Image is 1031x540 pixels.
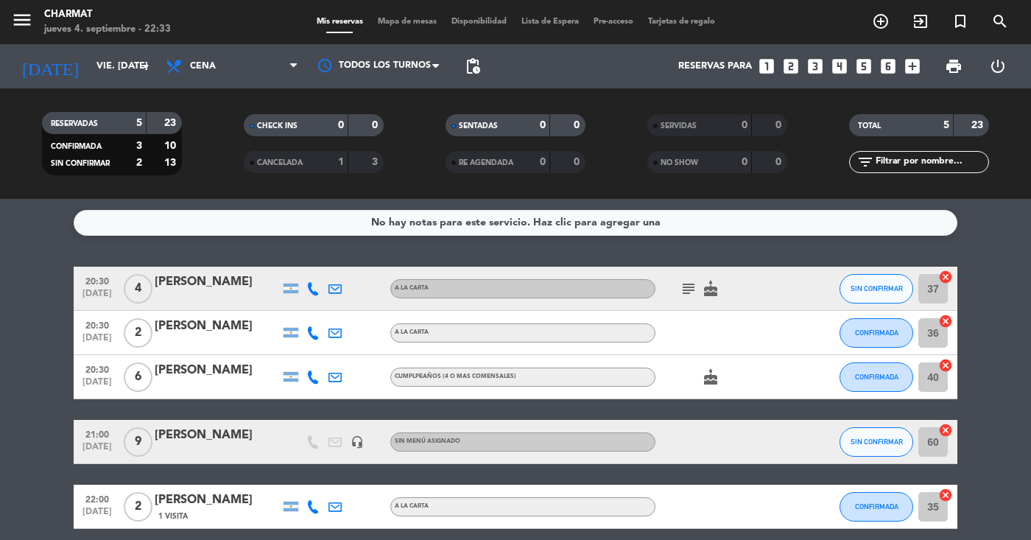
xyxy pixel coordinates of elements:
i: looks_one [757,57,776,76]
button: CONFIRMADA [840,318,913,348]
strong: 0 [540,120,546,130]
div: LOG OUT [976,44,1020,88]
i: cake [702,368,719,386]
span: A LA CARTA [395,329,429,335]
div: jueves 4. septiembre - 22:33 [44,22,171,37]
i: arrow_drop_down [137,57,155,75]
span: A LA CARTA [395,285,429,291]
span: RESERVADAS [51,120,98,127]
strong: 10 [164,141,179,151]
span: 20:30 [79,316,116,333]
button: CONFIRMADA [840,492,913,522]
span: Pre-acceso [586,18,641,26]
button: CONFIRMADA [840,362,913,392]
span: [DATE] [79,333,116,350]
i: looks_4 [830,57,849,76]
strong: 3 [136,141,142,151]
span: SENTADAS [459,122,498,130]
button: SIN CONFIRMAR [840,274,913,304]
strong: 0 [775,157,784,167]
span: A LA CARTA [395,503,429,509]
span: 2 [124,318,152,348]
strong: 2 [136,158,142,168]
div: No hay notas para este servicio. Haz clic para agregar una [371,214,661,231]
i: power_settings_new [989,57,1007,75]
i: headset_mic [351,435,364,449]
span: Tarjetas de regalo [641,18,722,26]
div: [PERSON_NAME] [155,273,280,292]
i: looks_two [781,57,800,76]
span: 20:30 [79,272,116,289]
span: Sin menú asignado [395,438,460,444]
span: CONFIRMADA [51,143,102,150]
i: exit_to_app [912,13,929,30]
i: looks_5 [854,57,873,76]
strong: 23 [164,118,179,128]
i: [DATE] [11,50,89,83]
span: Cena [190,61,216,71]
strong: 13 [164,158,179,168]
span: SIN CONFIRMAR [851,438,903,446]
div: [PERSON_NAME] [155,491,280,510]
span: 6 [124,362,152,392]
span: Lista de Espera [514,18,586,26]
span: 2 [124,492,152,522]
button: SIN CONFIRMAR [840,427,913,457]
span: print [945,57,963,75]
strong: 0 [574,120,583,130]
span: Disponibilidad [444,18,514,26]
strong: 5 [943,120,949,130]
i: cancel [938,423,953,438]
input: Filtrar por nombre... [874,154,988,170]
i: looks_6 [879,57,898,76]
i: looks_3 [806,57,825,76]
i: turned_in_not [951,13,969,30]
i: cancel [938,314,953,329]
span: SIN CONFIRMAR [851,284,903,292]
span: Reservas para [678,60,752,72]
span: NO SHOW [661,159,698,166]
strong: 0 [574,157,583,167]
span: Mapa de mesas [370,18,444,26]
strong: 0 [775,120,784,130]
span: 9 [124,427,152,457]
i: filter_list [856,153,874,171]
button: menu [11,9,33,36]
strong: 0 [742,120,747,130]
strong: 0 [372,120,381,130]
div: [PERSON_NAME] [155,361,280,380]
div: [PERSON_NAME] [155,426,280,445]
span: CONFIRMADA [855,329,898,337]
span: pending_actions [464,57,482,75]
span: [DATE] [79,442,116,459]
span: [DATE] [79,377,116,394]
i: add_box [903,57,922,76]
strong: 0 [338,120,344,130]
span: CUMPLPEAÑOS (4 o mas comensales) [395,374,516,379]
span: 22:00 [79,490,116,507]
span: CONFIRMADA [855,373,898,381]
div: Charmat [44,7,171,22]
span: 4 [124,274,152,304]
i: cancel [938,270,953,284]
span: 1 Visita [158,511,188,522]
span: CHECK INS [257,122,298,130]
span: [DATE] [79,289,116,306]
strong: 5 [136,118,142,128]
i: search [991,13,1009,30]
span: SERVIDAS [661,122,697,130]
i: cake [702,280,719,298]
span: Mis reservas [309,18,370,26]
span: CONFIRMADA [855,502,898,511]
strong: 1 [338,157,344,167]
strong: 3 [372,157,381,167]
span: CANCELADA [257,159,303,166]
span: RE AGENDADA [459,159,513,166]
i: menu [11,9,33,31]
i: cancel [938,488,953,502]
span: 20:30 [79,360,116,377]
i: subject [680,280,697,298]
span: TOTAL [858,122,881,130]
i: add_circle_outline [872,13,890,30]
span: SIN CONFIRMAR [51,160,110,167]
